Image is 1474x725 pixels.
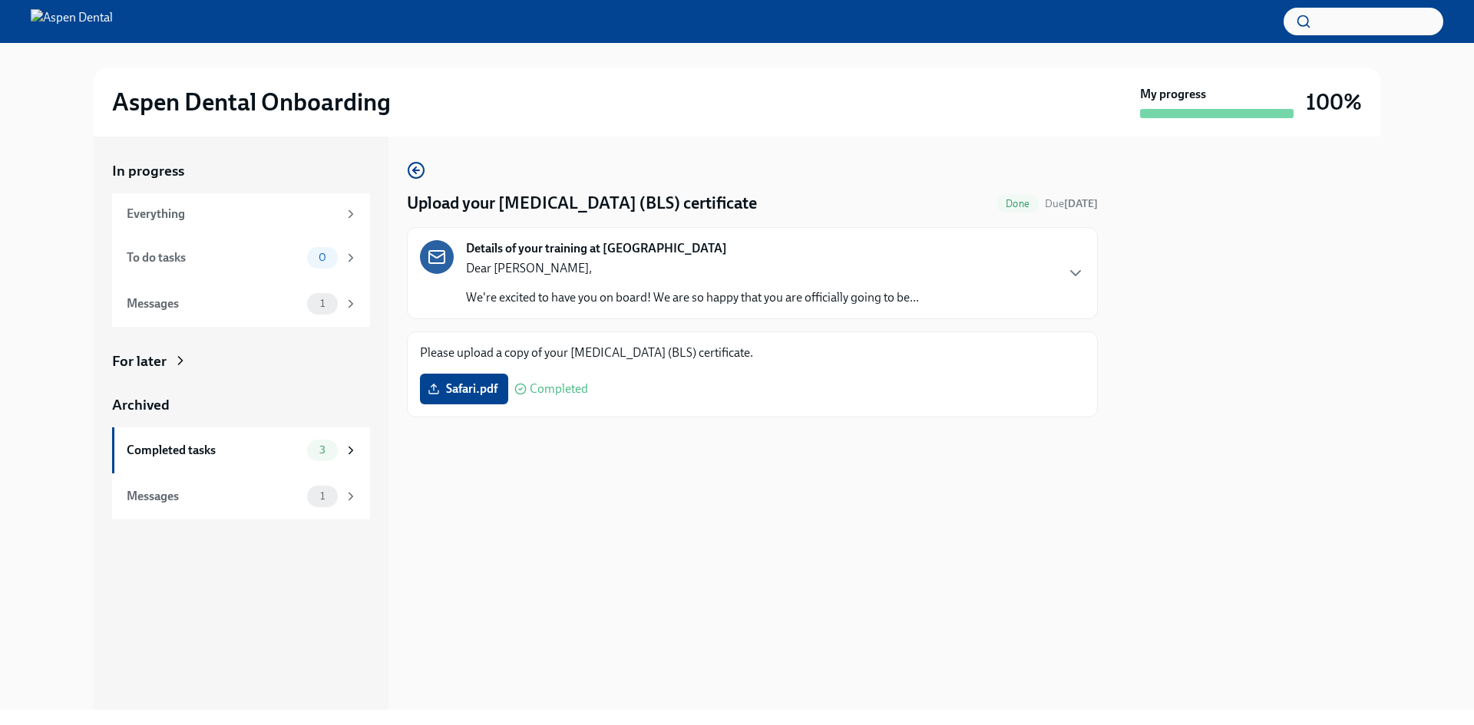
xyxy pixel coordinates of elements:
span: Completed [530,383,588,395]
div: Everything [127,206,338,222]
img: Aspen Dental [31,9,113,34]
span: 3 [310,444,335,456]
div: Messages [127,295,301,312]
strong: [DATE] [1064,197,1098,210]
strong: My progress [1140,86,1206,103]
a: For later [112,351,370,371]
a: To do tasks0 [112,235,370,281]
label: Safari.pdf [420,374,508,404]
span: 0 [309,252,335,263]
div: Messages [127,488,301,505]
a: Completed tasks3 [112,427,370,473]
a: Messages1 [112,281,370,327]
span: Safari.pdf [431,381,497,397]
p: We're excited to have you on board! We are so happy that you are officially going to be... [466,289,919,306]
span: Due [1045,197,1098,210]
span: September 7th, 2025 10:00 [1045,196,1098,211]
strong: Details of your training at [GEOGRAPHIC_DATA] [466,240,727,257]
span: 1 [311,490,334,502]
p: Dear [PERSON_NAME], [466,260,919,277]
a: Messages1 [112,473,370,519]
a: Everything [112,193,370,235]
span: 1 [311,298,334,309]
h4: Upload your [MEDICAL_DATA] (BLS) certificate [407,192,757,215]
div: Completed tasks [127,442,301,459]
a: Archived [112,395,370,415]
p: Please upload a copy of your [MEDICAL_DATA] (BLS) certificate. [420,344,1085,361]
h3: 100% [1306,88,1362,116]
span: Done [996,198,1039,209]
div: To do tasks [127,249,301,266]
h2: Aspen Dental Onboarding [112,87,391,117]
a: In progress [112,161,370,181]
div: For later [112,351,167,371]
